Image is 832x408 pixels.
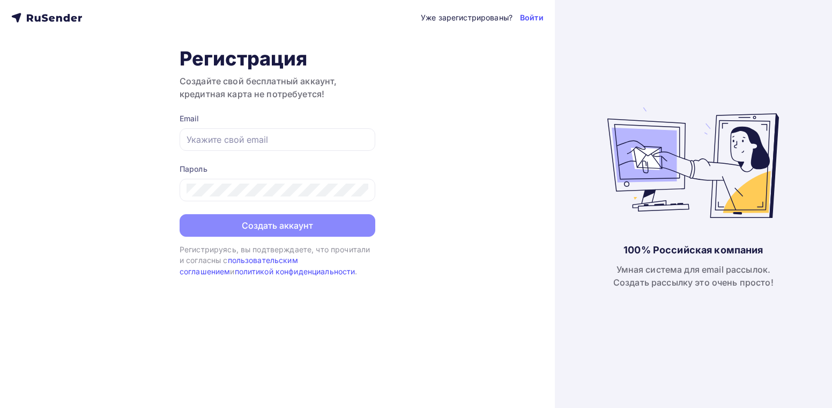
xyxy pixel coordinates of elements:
[180,47,375,70] h1: Регистрация
[180,244,375,277] div: Регистрируясь, вы подтверждаете, что прочитали и согласны с и .
[180,75,375,100] h3: Создайте свой бесплатный аккаунт, кредитная карта не потребуется!
[180,256,298,275] a: пользовательским соглашением
[613,263,774,289] div: Умная система для email рассылок. Создать рассылку это очень просто!
[520,12,544,23] a: Войти
[187,133,368,146] input: Укажите свой email
[421,12,512,23] div: Уже зарегистрированы?
[623,244,763,257] div: 100% Российская компания
[180,164,375,174] div: Пароль
[180,214,375,237] button: Создать аккаунт
[235,267,355,276] a: политикой конфиденциальности
[180,113,375,124] div: Email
